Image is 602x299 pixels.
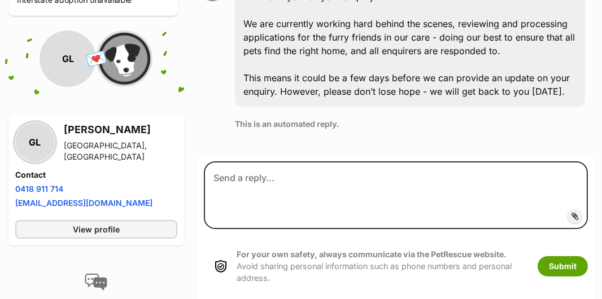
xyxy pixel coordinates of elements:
[235,118,585,130] p: This is an automated reply.
[15,198,152,208] a: [EMAIL_ADDRESS][DOMAIN_NAME]
[84,46,109,71] span: 💌
[237,249,507,259] strong: For your own safety, always communicate via the PetRescue website.
[40,30,96,87] div: GL
[15,122,55,162] div: GL
[538,256,588,276] button: Submit
[15,169,177,181] h4: Contact
[73,223,120,235] span: View profile
[85,274,107,291] img: conversation-icon-4a6f8262b818ee0b60e3300018af0b2d0b884aa5de6e9bcb8d3d4eeb1a70a7c4.svg
[64,140,177,162] div: [GEOGRAPHIC_DATA], [GEOGRAPHIC_DATA]
[96,30,152,87] img: Paws 2 Luv profile pic
[15,184,63,194] a: 0418 911 714
[64,122,177,138] h3: [PERSON_NAME]
[15,220,177,239] a: View profile
[237,248,526,284] p: Avoid sharing personal information such as phone numbers and personal address.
